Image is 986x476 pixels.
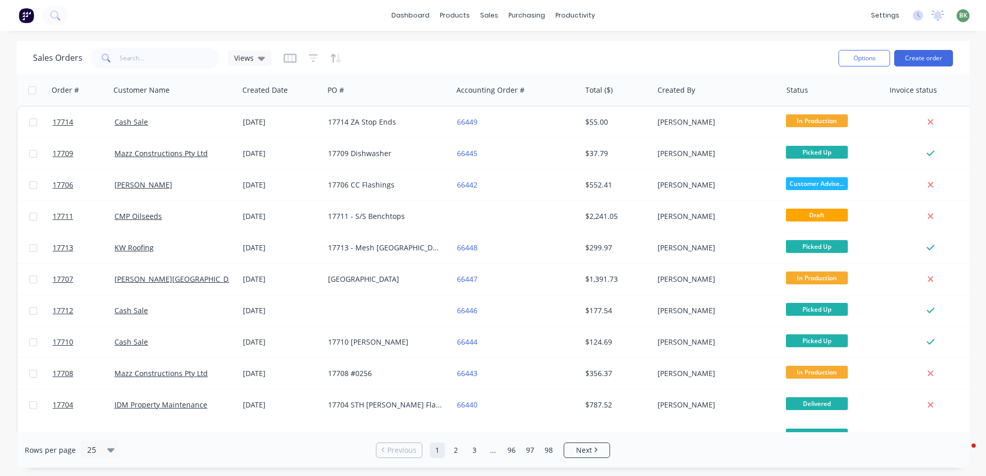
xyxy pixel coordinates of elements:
div: $552.41 [585,180,646,190]
div: [PERSON_NAME] [658,211,772,222]
a: 66442 [457,180,478,190]
a: 17713 [53,232,114,263]
a: Page 97 [522,443,538,458]
div: $2,241.05 [585,211,646,222]
div: 17708 #0256 [328,368,442,379]
div: Created Date [242,85,288,95]
div: $124.69 [585,337,646,347]
div: [PERSON_NAME] [658,337,772,347]
a: 66449 [457,117,478,127]
button: Create order [894,50,953,66]
span: 17711 [53,211,73,222]
span: Picked Up [786,334,848,347]
span: 17706 [53,180,73,190]
a: Mazz Constructions Pty Ltd [114,368,208,378]
span: Delivered [786,397,848,410]
input: Search... [120,48,220,69]
span: 17708 [53,368,73,379]
a: 17711 [53,201,114,232]
span: In Production [786,366,848,379]
a: Previous page [376,445,422,455]
a: [PERSON_NAME][GEOGRAPHIC_DATA] [114,274,243,284]
div: 17706 CC Flashings [328,180,442,190]
div: [DATE] [243,400,320,410]
span: In Production [786,114,848,127]
a: [PERSON_NAME] [114,180,172,190]
div: [DATE] [243,148,320,159]
a: 17708 [53,358,114,389]
span: Picked Up [786,240,848,253]
a: [PERSON_NAME] Construct [114,431,208,441]
div: [DATE] [243,243,320,253]
div: [PERSON_NAME] [658,305,772,316]
div: [PERSON_NAME] [658,243,772,253]
a: 66441 [457,431,478,441]
div: $1,391.73 [585,274,646,284]
div: [PERSON_NAME] [658,274,772,284]
div: Order # [52,85,79,95]
span: 17713 [53,243,73,253]
span: Picked Up [786,303,848,316]
a: Mazz Constructions Pty Ltd [114,148,208,158]
span: 17709 [53,148,73,159]
span: Next [576,445,592,455]
div: [DATE] [243,117,320,127]
span: 17704 [53,400,73,410]
span: Draft [786,209,848,222]
a: 66445 [457,148,478,158]
div: [DATE] [243,368,320,379]
span: Picked Up [786,429,848,441]
h1: Sales Orders [33,53,83,63]
a: Page 3 [467,443,482,458]
div: $177.54 [585,305,646,316]
div: $37.79 [585,148,646,159]
div: $356.37 [585,368,646,379]
div: Accounting Order # [456,85,524,95]
div: PO # [327,85,344,95]
div: [DATE] [243,305,320,316]
div: 17713 - Mesh [GEOGRAPHIC_DATA][PERSON_NAME] [328,243,442,253]
a: 66444 [457,337,478,347]
a: 66448 [457,243,478,252]
a: 17706 [53,169,114,200]
span: In Production [786,271,848,284]
div: $787.52 [585,400,646,410]
a: Next page [564,445,610,455]
div: Status [786,85,808,95]
a: KW Roofing [114,243,154,252]
a: Jump forward [485,443,501,458]
span: 17712 [53,305,73,316]
iframe: Intercom live chat [951,441,976,466]
a: 17705 [53,421,114,452]
button: Options [839,50,890,66]
div: Total ($) [585,85,613,95]
div: products [435,8,475,23]
a: 17710 [53,327,114,358]
div: purchasing [503,8,550,23]
div: [PERSON_NAME] [658,400,772,410]
a: 17704 [53,389,114,420]
span: Picked Up [786,146,848,159]
div: [PERSON_NAME] [658,117,772,127]
div: [DATE] [243,180,320,190]
a: 66440 [457,400,478,410]
a: 17712 [53,295,114,326]
div: [PERSON_NAME] [658,180,772,190]
div: 17714 ZA Stop Ends [328,117,442,127]
span: BK [959,11,967,20]
div: [PERSON_NAME] [658,148,772,159]
a: CMP Oilseeds [114,211,162,221]
div: [DATE] [243,337,320,347]
span: Rows per page [25,445,76,455]
div: Created By [658,85,695,95]
span: Customer Advise... [786,177,848,190]
a: 66446 [457,305,478,315]
img: Factory [19,8,34,23]
div: Invoice status [890,85,937,95]
div: [PERSON_NAME] [658,368,772,379]
div: [DATE] [243,431,320,441]
div: 17709 Dishwasher [328,148,442,159]
span: Previous [387,445,417,455]
a: Cash Sale [114,337,148,347]
div: $55.00 [585,117,646,127]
